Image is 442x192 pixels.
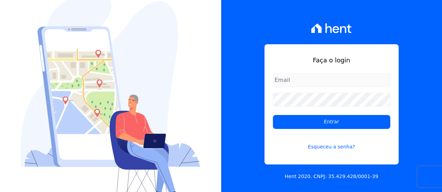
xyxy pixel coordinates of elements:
[273,115,390,129] input: Entrar
[273,55,390,65] h1: Faça o login
[273,135,390,151] a: Esqueceu a senha?
[285,173,378,180] p: Hent 2020. CNPJ: 35.429.428/0001-39
[273,73,390,87] input: Email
